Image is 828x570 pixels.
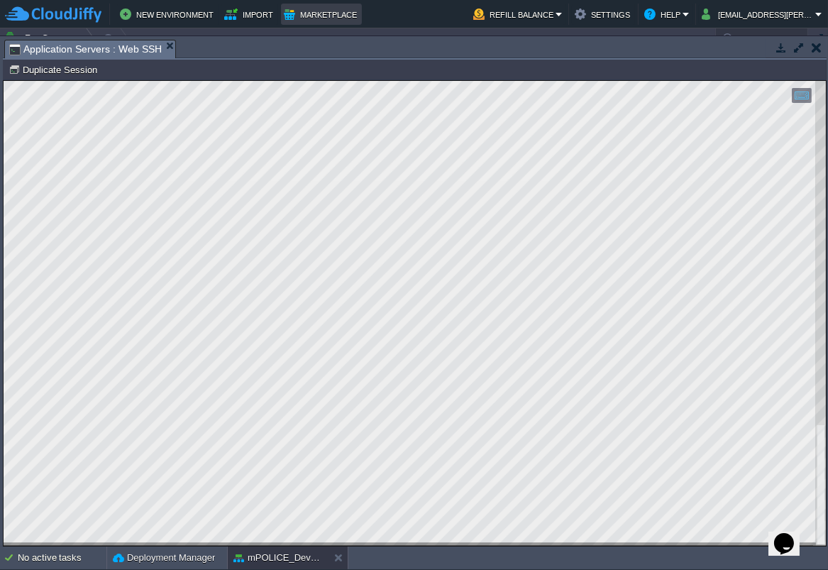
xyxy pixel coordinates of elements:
[473,6,556,23] button: Refill Balance
[9,40,162,58] span: Application Servers : Web SSH
[120,6,216,23] button: New Environment
[284,6,359,23] button: Marketplace
[5,28,75,48] button: Env Groups
[768,513,814,556] iframe: chat widget
[575,6,632,23] button: Settings
[233,551,323,565] button: mPOLICE_Dev_App
[113,551,215,565] button: Deployment Manager
[224,6,275,23] button: Import
[702,6,815,23] button: [EMAIL_ADDRESS][PERSON_NAME][DOMAIN_NAME]
[9,63,101,76] button: Duplicate Session
[644,6,683,23] button: Help
[18,547,106,569] div: No active tasks
[5,6,101,23] img: CloudJiffy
